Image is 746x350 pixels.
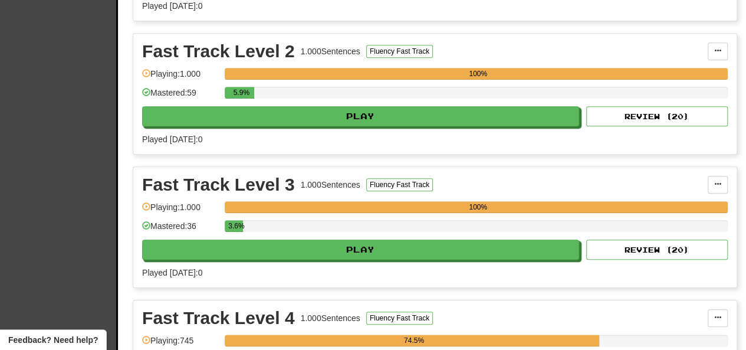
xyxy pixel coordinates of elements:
div: 1.000 Sentences [301,45,360,57]
div: 1.000 Sentences [301,179,360,191]
div: 3.6% [228,220,242,232]
div: Fast Track Level 2 [142,42,295,60]
div: 100% [228,201,728,213]
span: Played [DATE]: 0 [142,1,202,11]
span: Played [DATE]: 0 [142,268,202,277]
div: Playing: 1.000 [142,68,219,87]
div: Fast Track Level 3 [142,176,295,194]
div: Mastered: 36 [142,220,219,240]
button: Play [142,240,579,260]
div: 5.9% [228,87,254,99]
div: Playing: 1.000 [142,201,219,221]
div: Mastered: 59 [142,87,219,106]
span: Open feedback widget [8,334,98,346]
button: Fluency Fast Track [366,178,433,191]
span: Played [DATE]: 0 [142,135,202,144]
button: Review (20) [586,106,728,126]
button: Play [142,106,579,126]
button: Review (20) [586,240,728,260]
div: 100% [228,68,728,80]
div: 74.5% [228,335,599,346]
div: Fast Track Level 4 [142,309,295,327]
div: 1.000 Sentences [301,312,360,324]
button: Fluency Fast Track [366,45,433,58]
button: Fluency Fast Track [366,312,433,325]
